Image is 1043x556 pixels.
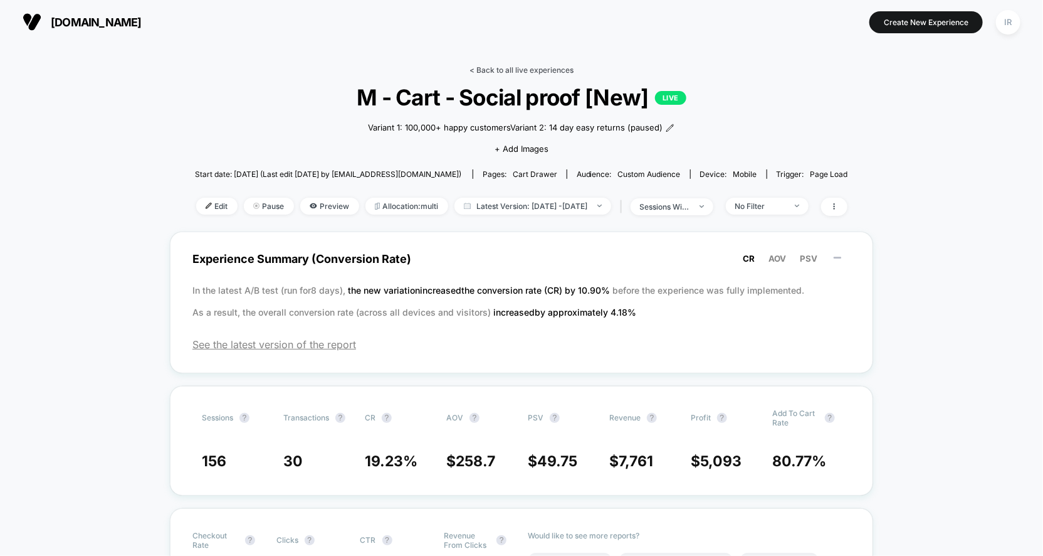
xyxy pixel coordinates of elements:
[619,452,653,470] span: 7,761
[996,10,1020,35] div: IR
[444,531,490,550] span: Revenue From Clicks
[768,254,786,264] span: AOV
[368,122,663,134] span: Variant 1: 100,000+ happy customersVariant 2: 14 day easy returns (paused)
[640,202,690,211] div: sessions with impression
[483,169,557,179] div: Pages:
[700,452,742,470] span: 5,093
[23,13,41,31] img: Visually logo
[382,413,392,423] button: ?
[245,535,255,545] button: ?
[305,535,315,545] button: ?
[618,169,681,179] span: Custom Audience
[195,169,461,179] span: Start date: [DATE] (Last edit [DATE] by [EMAIL_ADDRESS][DOMAIN_NAME])
[655,91,686,105] p: LIVE
[528,413,543,422] span: PSV
[537,452,577,470] span: 49.75
[765,253,790,264] button: AOV
[739,253,758,264] button: CR
[206,203,212,209] img: edit
[825,413,835,423] button: ?
[365,198,448,215] span: Allocation: multi
[192,245,851,273] span: Experience Summary (Conversion Rate)
[647,413,657,423] button: ?
[597,205,602,207] img: end
[992,9,1024,35] button: IR
[733,169,757,179] span: mobile
[365,413,375,422] span: CR
[382,535,392,545] button: ?
[690,169,767,179] span: Device:
[335,413,345,423] button: ?
[717,413,727,423] button: ?
[202,452,226,470] span: 156
[495,144,548,154] span: + Add Images
[365,452,417,470] span: 19.23 %
[360,535,376,545] span: CTR
[700,205,704,208] img: end
[51,16,142,29] span: [DOMAIN_NAME]
[446,413,463,422] span: AOV
[577,169,681,179] div: Audience:
[192,338,851,351] span: See the latest version of the report
[253,203,259,209] img: end
[276,535,298,545] span: Clicks
[469,65,574,75] a: < Back to all live experiences
[454,198,611,215] span: Latest Version: [DATE] - [DATE]
[228,84,815,110] span: M - Cart - Social proof [New]
[283,452,303,470] span: 30
[609,413,641,422] span: Revenue
[496,535,506,545] button: ?
[617,198,631,216] span: |
[772,452,826,470] span: 80.77 %
[528,531,851,540] p: Would like to see more reports?
[800,254,817,264] span: PSV
[375,203,380,210] img: rebalance
[735,201,785,211] div: No Filter
[300,198,359,215] span: Preview
[810,169,848,179] span: Page Load
[795,205,799,207] img: end
[464,203,471,209] img: calendar
[528,452,577,470] span: $
[772,409,819,427] span: Add To Cart Rate
[446,452,495,470] span: $
[456,452,495,470] span: 258.7
[691,413,711,422] span: Profit
[19,12,145,32] button: [DOMAIN_NAME]
[777,169,848,179] div: Trigger:
[239,413,249,423] button: ?
[691,452,742,470] span: $
[202,413,233,422] span: Sessions
[348,285,612,296] span: the new variation increased the conversion rate (CR) by 10.90 %
[743,254,755,264] span: CR
[493,307,636,318] span: increased by approximately 4.18 %
[196,198,238,215] span: Edit
[192,279,851,323] p: In the latest A/B test (run for 8 days), before the experience was fully implemented. As a result...
[469,413,480,423] button: ?
[609,452,653,470] span: $
[244,198,294,215] span: Pause
[192,531,239,550] span: Checkout Rate
[550,413,560,423] button: ?
[283,413,329,422] span: Transactions
[796,253,821,264] button: PSV
[513,169,557,179] span: cart drawer
[869,11,983,33] button: Create New Experience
